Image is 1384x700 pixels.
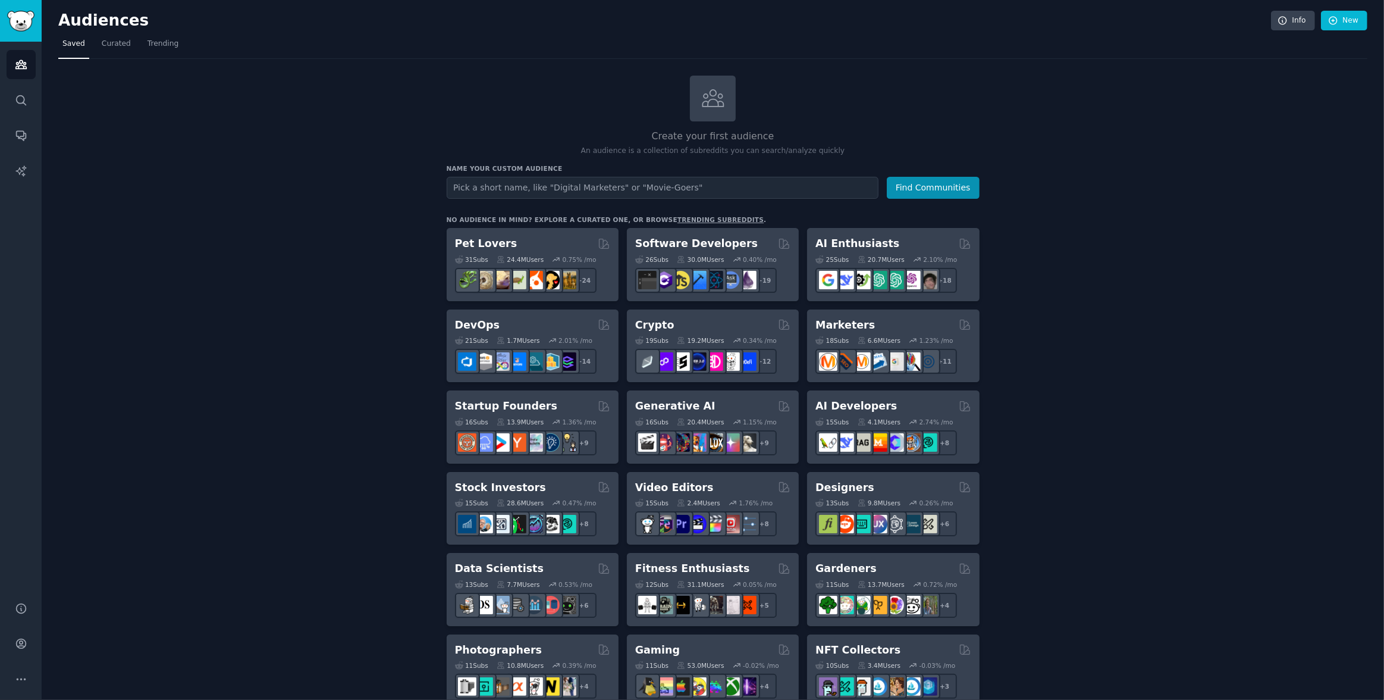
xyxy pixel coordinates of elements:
[541,596,560,614] img: datasets
[852,433,871,452] img: Rag
[815,480,874,495] h2: Designers
[836,271,854,289] img: DeepSeek
[638,515,657,533] img: gopro
[635,580,669,589] div: 12 Sub s
[447,146,980,157] p: An audience is a collection of subreddits you can search/analyze quickly
[7,11,34,32] img: GummySearch logo
[497,418,544,426] div: 13.9M Users
[738,271,757,289] img: elixir
[143,35,183,59] a: Trending
[886,596,904,614] img: flowers
[635,480,714,495] h2: Video Editors
[852,352,871,371] img: AskMarketing
[887,177,980,199] button: Find Communities
[705,271,723,289] img: reactnative
[721,596,740,614] img: physicaltherapy
[563,255,597,264] div: 0.75 % /mo
[919,418,953,426] div: 2.74 % /mo
[688,515,707,533] img: VideoEditors
[558,336,592,345] div: 2.01 % /mo
[688,596,707,614] img: weightroom
[677,418,724,426] div: 20.4M Users
[475,515,493,533] img: ValueInvesting
[902,677,921,696] img: OpenseaMarket
[458,515,476,533] img: dividends
[147,39,178,49] span: Trending
[458,352,476,371] img: azuredevops
[541,515,560,533] img: swingtrading
[455,336,488,345] div: 21 Sub s
[902,271,921,289] img: OpenAIDev
[671,271,690,289] img: learnjavascript
[541,271,560,289] img: PetAdvice
[923,255,957,264] div: 2.10 % /mo
[558,677,576,696] img: WeddingPhotography
[655,515,673,533] img: editors
[932,511,957,536] div: + 6
[858,255,905,264] div: 20.7M Users
[815,418,849,426] div: 15 Sub s
[1321,11,1367,31] a: New
[475,271,493,289] img: ballpython
[815,499,849,507] div: 13 Sub s
[638,271,657,289] img: software
[62,39,85,49] span: Saved
[743,255,777,264] div: 0.40 % /mo
[919,661,956,670] div: -0.03 % /mo
[655,271,673,289] img: csharp
[752,511,777,536] div: + 8
[671,433,690,452] img: deepdream
[923,580,957,589] div: 0.72 % /mo
[852,515,871,533] img: UI_Design
[58,35,89,59] a: Saved
[563,499,597,507] div: 0.47 % /mo
[886,271,904,289] img: chatgpt_prompts_
[705,596,723,614] img: fitness30plus
[635,561,750,576] h2: Fitness Enthusiasts
[815,318,875,333] h2: Marketers
[525,433,543,452] img: indiehackers
[508,677,526,696] img: SonyAlpha
[815,236,899,251] h2: AI Enthusiasts
[902,352,921,371] img: MarketingResearch
[721,515,740,533] img: Youtubevideo
[455,643,542,658] h2: Photographers
[563,418,597,426] div: 1.36 % /mo
[858,661,901,670] div: 3.4M Users
[458,596,476,614] img: MachineLearning
[508,433,526,452] img: ycombinator
[858,580,905,589] div: 13.7M Users
[721,271,740,289] img: AskComputerScience
[475,352,493,371] img: AWS_Certified_Experts
[491,352,510,371] img: Docker_DevOps
[819,677,837,696] img: NFTExchange
[508,352,526,371] img: DevOpsLinks
[819,352,837,371] img: content_marketing
[541,433,560,452] img: Entrepreneurship
[455,318,500,333] h2: DevOps
[635,661,669,670] div: 11 Sub s
[705,515,723,533] img: finalcutpro
[815,580,849,589] div: 11 Sub s
[455,255,488,264] div: 31 Sub s
[491,677,510,696] img: AnalogCommunity
[902,433,921,452] img: llmops
[635,255,669,264] div: 26 Sub s
[671,677,690,696] img: macgaming
[525,271,543,289] img: cockatiel
[677,255,724,264] div: 30.0M Users
[869,677,887,696] img: OpenSeaNFT
[475,433,493,452] img: SaaS
[541,677,560,696] img: Nikon
[739,499,773,507] div: 1.76 % /mo
[98,35,135,59] a: Curated
[721,352,740,371] img: CryptoNews
[558,580,592,589] div: 0.53 % /mo
[815,561,877,576] h2: Gardeners
[869,596,887,614] img: GardeningUK
[752,430,777,455] div: + 9
[475,677,493,696] img: streetphotography
[919,515,937,533] img: UX_Design
[738,352,757,371] img: defi_
[852,596,871,614] img: SavageGarden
